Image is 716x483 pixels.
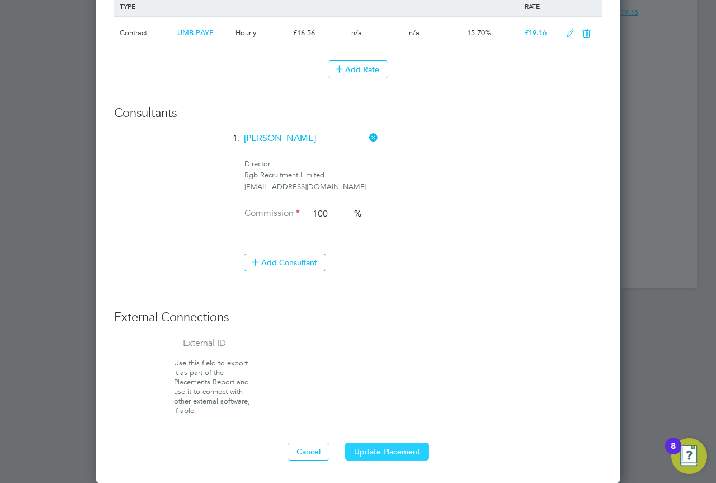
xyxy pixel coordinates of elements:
[244,170,602,181] div: Rgb Recruitment Limited
[114,310,602,326] h3: External Connections
[288,443,329,461] button: Cancel
[114,337,226,349] label: External ID
[244,208,300,219] label: Commission
[351,28,362,37] span: n/a
[409,28,420,37] span: n/a
[354,208,361,219] span: %
[328,60,388,78] button: Add Rate
[117,17,175,49] div: Contract
[177,28,214,37] span: UMB PAYE
[244,158,602,170] div: Director
[244,254,326,271] button: Add Consultant
[244,181,602,193] div: [EMAIL_ADDRESS][DOMAIN_NAME]
[345,443,429,461] button: Update Placement
[671,438,707,474] button: Open Resource Center, 8 new notifications
[290,17,348,49] div: £16.56
[233,17,290,49] div: Hourly
[525,28,547,37] span: £19.16
[114,130,602,158] li: 1.
[467,28,491,37] span: 15.70%
[114,105,602,121] h3: Consultants
[174,358,250,415] span: Use this field to export it as part of the Placements Report and use it to connect with other ext...
[240,130,378,147] input: Search for...
[671,446,676,461] div: 8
